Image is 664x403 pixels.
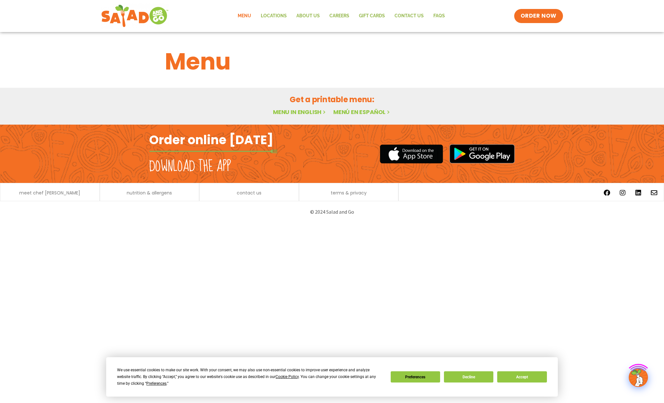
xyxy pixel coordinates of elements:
div: We use essential cookies to make our site work. With your consent, we may also use non-essential ... [117,367,383,387]
a: nutrition & allergens [127,191,172,195]
a: Contact Us [390,9,429,23]
a: ORDER NOW [514,9,563,23]
a: Menu [233,9,256,23]
img: new-SAG-logo-768×292 [101,3,169,29]
a: GIFT CARDS [354,9,390,23]
a: About Us [292,9,325,23]
div: Cookie Consent Prompt [106,357,558,397]
h2: Get a printable menu: [165,94,499,105]
a: FAQs [429,9,450,23]
a: Menu in English [273,108,327,116]
button: Preferences [391,371,440,382]
button: Accept [497,371,547,382]
span: Preferences [146,381,166,386]
h1: Menu [165,44,499,79]
a: terms & privacy [331,191,367,195]
p: © 2024 Salad and Go [152,208,512,216]
a: meet chef [PERSON_NAME] [19,191,80,195]
button: Decline [444,371,493,382]
a: contact us [237,191,261,195]
a: Careers [325,9,354,23]
h2: Order online [DATE] [149,132,273,148]
img: appstore [380,144,443,164]
span: Cookie Policy [276,374,299,379]
nav: Menu [233,9,450,23]
img: google_play [449,144,515,163]
a: Locations [256,9,292,23]
span: ORDER NOW [521,12,557,20]
h2: Download the app [149,158,231,176]
a: Menú en español [333,108,391,116]
img: fork [149,150,277,153]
